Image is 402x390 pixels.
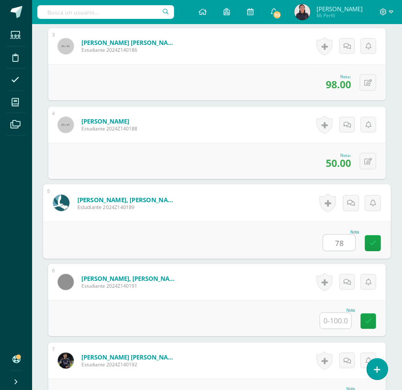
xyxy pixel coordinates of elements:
[81,274,178,282] a: [PERSON_NAME], [PERSON_NAME]
[81,282,178,289] span: Estudiante 2024Z140191
[77,195,177,204] a: [PERSON_NAME], [PERSON_NAME]
[320,313,351,329] input: 0-100.0
[81,117,137,125] a: [PERSON_NAME]
[273,10,282,19] span: 113
[81,47,178,53] span: Estudiante 2024Z140186
[317,12,363,19] span: Mi Perfil
[58,117,74,133] img: 45x45
[326,74,351,79] div: Nota:
[317,5,363,13] span: [PERSON_NAME]
[320,308,355,313] div: Nota
[323,235,355,251] input: 0-100.0
[58,38,74,54] img: 45x45
[77,203,177,211] span: Estudiante 2024Z140189
[81,125,137,132] span: Estudiante 2024Z140188
[294,4,311,20] img: 67078d01e56025b9630a76423ab6604b.png
[326,77,351,91] span: 98.00
[326,152,351,158] div: Nota:
[81,39,178,47] a: [PERSON_NAME] [PERSON_NAME]
[81,361,178,368] span: Estudiante 2024Z140192
[37,5,174,19] input: Busca un usuario...
[326,156,351,170] span: 50.00
[323,230,359,234] div: Nota
[58,353,74,369] img: a65422c92628302c9dd10201bcb39319.png
[58,274,74,290] img: cf927202a46a389a0fd1f56cbe7481d1.png
[81,353,178,361] a: [PERSON_NAME] [PERSON_NAME]
[53,195,69,211] img: f699e455cfe0b6205fbd7994ff7a8509.png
